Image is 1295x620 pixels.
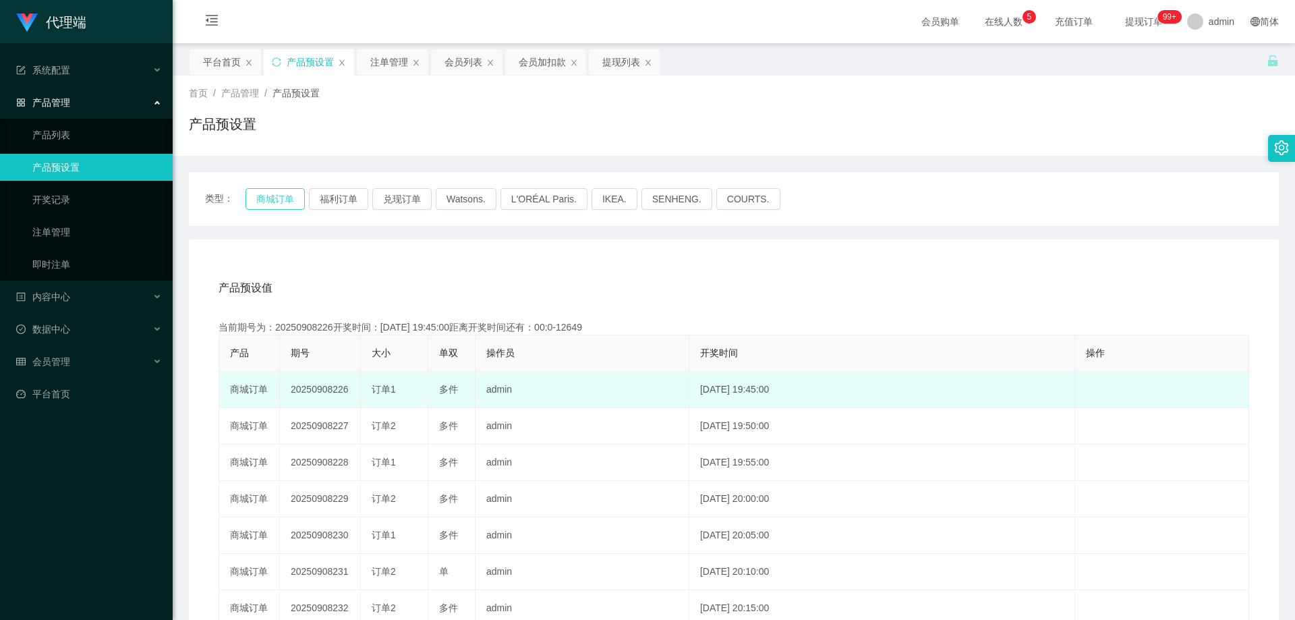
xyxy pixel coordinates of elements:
td: 商城订单 [219,372,280,408]
span: 数据中心 [16,324,70,335]
button: COURTS. [716,188,780,210]
span: 内容中心 [16,291,70,302]
span: 多件 [439,384,458,395]
td: admin [476,445,689,481]
span: 多件 [439,602,458,613]
img: logo.9652507e.png [16,13,38,32]
span: 订单2 [372,420,396,431]
span: 订单2 [372,602,396,613]
td: admin [476,408,689,445]
i: 图标: menu-fold [189,1,235,44]
span: 期号 [291,347,310,358]
button: Watsons. [436,188,496,210]
td: 20250908228 [280,445,361,481]
p: 5 [1027,10,1032,24]
a: 开奖记录 [32,186,162,213]
td: 商城订单 [219,408,280,445]
td: 20250908227 [280,408,361,445]
span: 会员管理 [16,356,70,367]
td: [DATE] 19:45:00 [689,372,1075,408]
span: / [264,88,267,98]
td: 商城订单 [219,481,280,517]
td: admin [476,481,689,517]
div: 注单管理 [370,49,408,75]
i: 图标: check-circle-o [16,325,26,334]
td: 商城订单 [219,517,280,554]
td: [DATE] 19:50:00 [689,408,1075,445]
span: 系统配置 [16,65,70,76]
button: IKEA. [592,188,637,210]
a: 产品预设置 [32,154,162,181]
i: 图标: close [486,59,494,67]
span: 首页 [189,88,208,98]
div: 提现列表 [602,49,640,75]
span: 产品 [230,347,249,358]
div: 会员列表 [444,49,482,75]
i: 图标: appstore-o [16,98,26,107]
span: 订单2 [372,566,396,577]
span: 单双 [439,347,458,358]
span: 订单2 [372,493,396,504]
i: 图标: close [644,59,652,67]
a: 产品列表 [32,121,162,148]
sup: 5 [1023,10,1036,24]
div: 当前期号为：20250908226开奖时间：[DATE] 19:45:00距离开奖时间还有：00:0-12649 [219,320,1249,335]
span: 提现订单 [1118,17,1170,26]
span: 多件 [439,530,458,540]
span: 大小 [372,347,391,358]
span: 产品预设置 [272,88,320,98]
span: 订单1 [372,457,396,468]
i: 图标: setting [1274,140,1289,155]
span: / [213,88,216,98]
a: 图标: dashboard平台首页 [16,381,162,407]
i: 图标: close [412,59,420,67]
i: 图标: close [570,59,578,67]
span: 订单1 [372,384,396,395]
i: 图标: sync [272,57,281,67]
span: 产品预设值 [219,280,272,296]
td: admin [476,554,689,590]
button: 商城订单 [246,188,305,210]
i: 图标: table [16,357,26,366]
button: L'ORÉAL Paris. [500,188,587,210]
span: 产品管理 [16,97,70,108]
span: 操作 [1086,347,1105,358]
div: 产品预设置 [287,49,334,75]
span: 单 [439,566,449,577]
td: 20250908226 [280,372,361,408]
td: 商城订单 [219,554,280,590]
h1: 产品预设置 [189,114,256,134]
span: 多件 [439,493,458,504]
td: [DATE] 20:00:00 [689,481,1075,517]
sup: 1110 [1157,10,1182,24]
span: 在线人数 [978,17,1029,26]
div: 平台首页 [203,49,241,75]
i: 图标: form [16,65,26,75]
td: 20250908230 [280,517,361,554]
td: admin [476,372,689,408]
div: 会员加扣款 [519,49,566,75]
span: 开奖时间 [700,347,738,358]
td: 20250908231 [280,554,361,590]
i: 图标: global [1250,17,1260,26]
button: 福利订单 [309,188,368,210]
span: 产品管理 [221,88,259,98]
span: 充值订单 [1048,17,1099,26]
a: 注单管理 [32,219,162,246]
td: [DATE] 19:55:00 [689,445,1075,481]
span: 多件 [439,457,458,468]
span: 操作员 [486,347,515,358]
a: 代理端 [16,16,86,27]
i: 图标: close [338,59,346,67]
i: 图标: unlock [1267,55,1279,67]
td: admin [476,517,689,554]
button: 兑现订单 [372,188,432,210]
td: 20250908229 [280,481,361,517]
i: 图标: profile [16,292,26,302]
span: 类型： [205,188,246,210]
h1: 代理端 [46,1,86,44]
span: 多件 [439,420,458,431]
button: SENHENG. [641,188,712,210]
a: 即时注单 [32,251,162,278]
td: [DATE] 20:10:00 [689,554,1075,590]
